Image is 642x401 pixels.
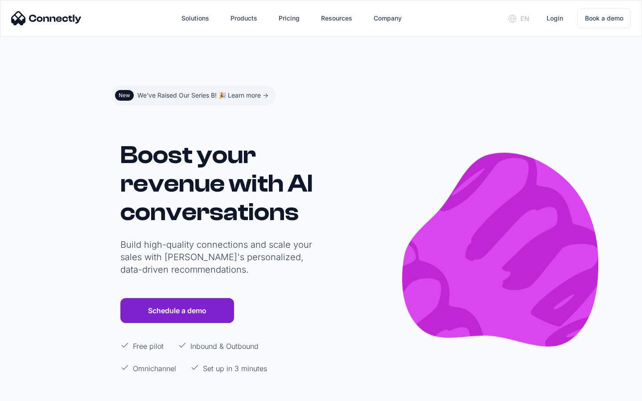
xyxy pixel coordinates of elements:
a: NewWe've Raised Our Series B! 🎉 Learn more -> [111,86,276,105]
div: Solutions [181,12,209,25]
p: Build high-quality connections and scale your sales with [PERSON_NAME]'s personalized, data-drive... [120,238,317,276]
div: en [520,12,529,25]
div: Products [230,12,257,25]
div: Products [223,8,264,29]
div: Login [547,12,563,25]
div: New [119,92,130,99]
div: Company [366,8,409,29]
div: Pricing [279,12,300,25]
p: Inbound & Outbound [190,341,259,352]
ul: Language list [18,385,53,398]
div: We've Raised Our Series B! 🎉 Learn more -> [137,89,268,102]
div: Resources [314,8,359,29]
div: Resources [321,12,352,25]
p: Omnichannel [133,363,176,374]
p: Free pilot [133,341,164,352]
h1: Boost your revenue with AI conversations [120,141,317,226]
img: Connectly Logo [11,11,82,25]
a: Schedule a demo [120,298,234,323]
p: Set up in 3 minutes [203,363,267,374]
div: Company [374,12,402,25]
div: en [501,12,536,25]
div: Solutions [174,8,216,29]
a: Book a demo [577,8,631,29]
aside: Language selected: English [9,385,53,398]
a: Pricing [272,8,307,29]
a: Login [539,8,570,29]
